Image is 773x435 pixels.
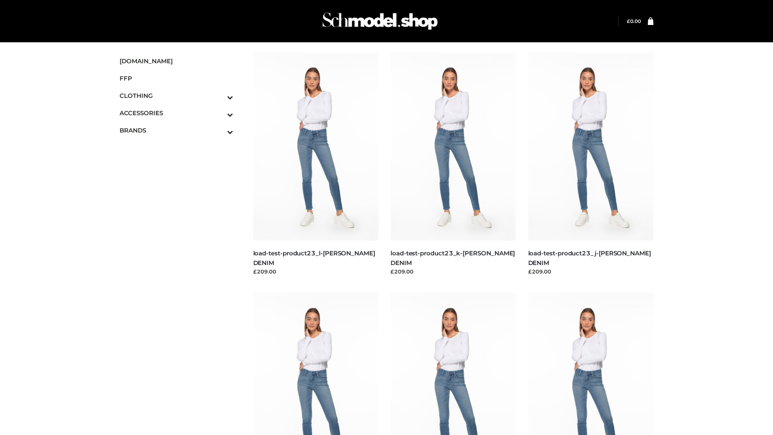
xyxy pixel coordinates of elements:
button: Toggle Submenu [205,104,233,122]
button: Toggle Submenu [205,87,233,104]
a: £0.00 [627,18,641,24]
a: ACCESSORIESToggle Submenu [120,104,233,122]
div: £209.00 [528,267,654,275]
bdi: 0.00 [627,18,641,24]
span: £ [627,18,630,24]
span: CLOTHING [120,91,233,100]
span: BRANDS [120,126,233,135]
a: CLOTHINGToggle Submenu [120,87,233,104]
a: load-test-product23_l-[PERSON_NAME] DENIM [253,249,375,266]
span: [DOMAIN_NAME] [120,56,233,66]
span: FFP [120,74,233,83]
a: load-test-product23_k-[PERSON_NAME] DENIM [391,249,515,266]
a: BRANDSToggle Submenu [120,122,233,139]
img: Schmodel Admin 964 [320,5,440,37]
a: [DOMAIN_NAME] [120,52,233,70]
button: Toggle Submenu [205,122,233,139]
span: ACCESSORIES [120,108,233,118]
a: load-test-product23_j-[PERSON_NAME] DENIM [528,249,651,266]
a: FFP [120,70,233,87]
div: £209.00 [253,267,379,275]
div: £209.00 [391,267,516,275]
